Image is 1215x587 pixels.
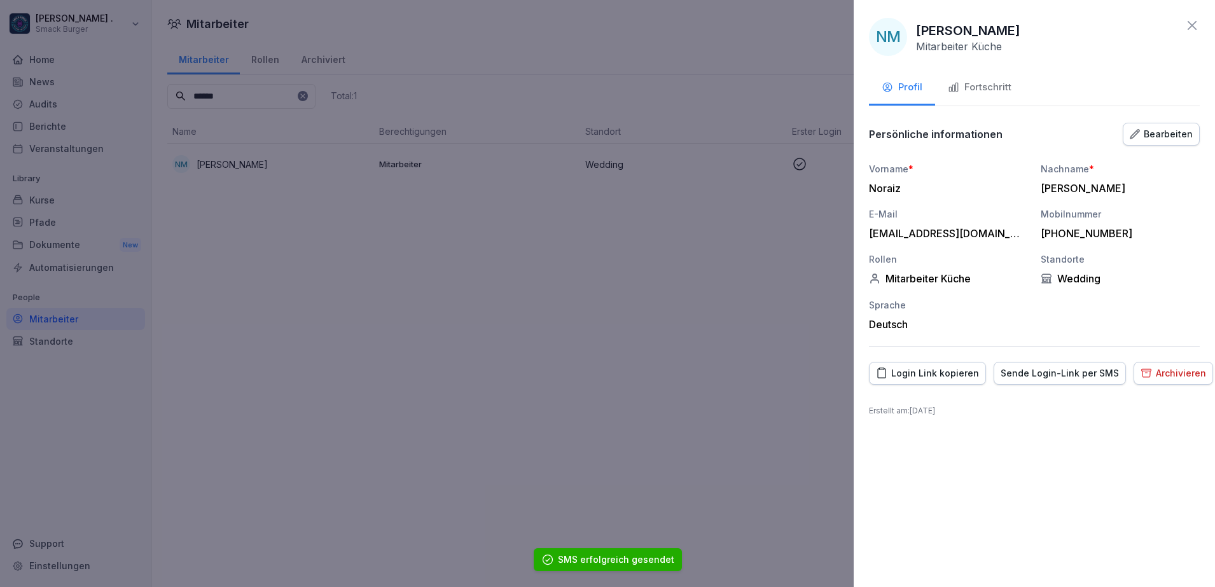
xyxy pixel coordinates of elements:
[916,40,1002,53] p: Mitarbeiter Küche
[558,553,674,566] div: SMS erfolgreich gesendet
[869,162,1028,176] div: Vorname
[1001,366,1119,380] div: Sende Login-Link per SMS
[1041,272,1200,285] div: Wedding
[1041,252,1200,266] div: Standorte
[869,71,935,106] button: Profil
[869,128,1003,141] p: Persönliche informationen
[935,71,1024,106] button: Fortschritt
[948,80,1011,95] div: Fortschritt
[869,298,1028,312] div: Sprache
[1041,207,1200,221] div: Mobilnummer
[876,366,979,380] div: Login Link kopieren
[1130,127,1193,141] div: Bearbeiten
[869,252,1028,266] div: Rollen
[1141,366,1206,380] div: Archivieren
[1041,162,1200,176] div: Nachname
[1041,227,1193,240] div: [PHONE_NUMBER]
[869,207,1028,221] div: E-Mail
[882,80,922,95] div: Profil
[1041,182,1193,195] div: [PERSON_NAME]
[869,272,1028,285] div: Mitarbeiter Küche
[1134,362,1213,385] button: Archivieren
[869,362,986,385] button: Login Link kopieren
[916,21,1020,40] p: [PERSON_NAME]
[869,182,1022,195] div: Noraiz
[994,362,1126,385] button: Sende Login-Link per SMS
[1123,123,1200,146] button: Bearbeiten
[869,227,1022,240] div: [EMAIL_ADDRESS][DOMAIN_NAME]
[869,318,1028,331] div: Deutsch
[869,405,1200,417] p: Erstellt am : [DATE]
[869,18,907,56] div: NM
